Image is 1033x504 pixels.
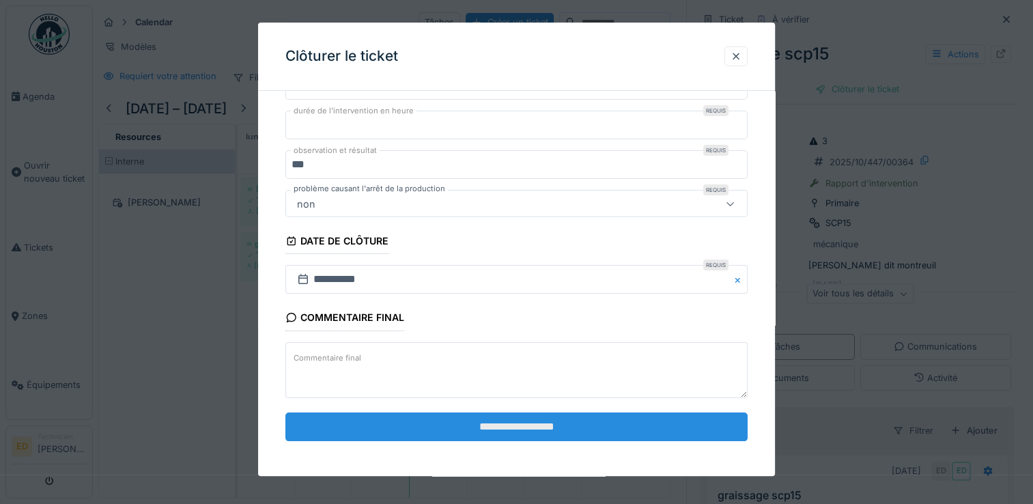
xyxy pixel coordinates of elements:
h3: Clôturer le ticket [285,48,398,65]
div: Requis [703,260,728,271]
div: Requis [703,145,728,156]
label: durée de l'intervention en heure [291,106,416,117]
label: Commentaire final [291,350,364,367]
div: Requis [703,106,728,117]
div: Requis [703,185,728,196]
button: Close [733,266,748,294]
div: Date de clôture [285,232,388,255]
label: observation et résultat [291,145,380,157]
label: problème causant l'arrêt de la production [291,184,448,195]
div: Commentaire final [285,308,404,331]
div: non [292,197,321,212]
